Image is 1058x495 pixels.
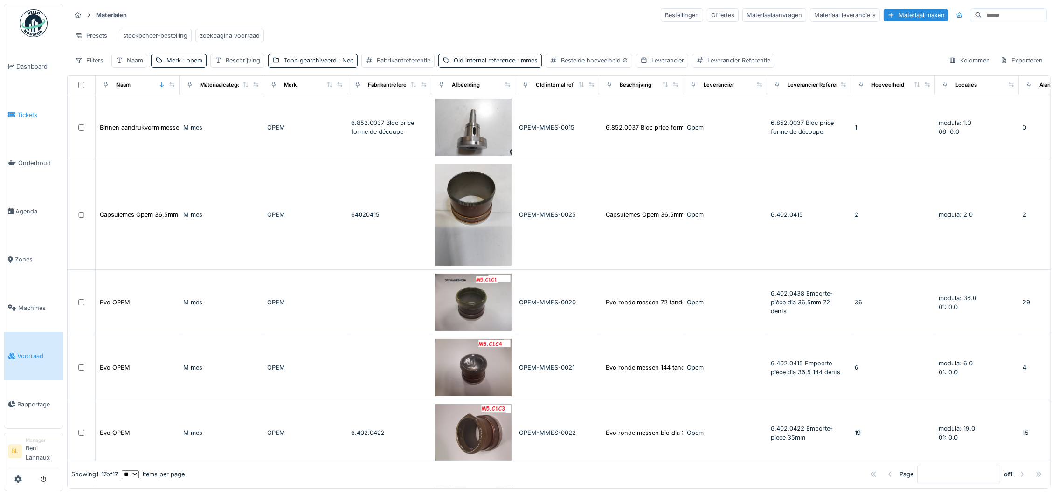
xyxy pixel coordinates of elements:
div: Beschrijving [226,56,260,65]
img: Badge_color-CXgf-gQk.svg [20,9,48,37]
img: Evo OPEM [435,404,512,461]
div: 36 [855,298,931,307]
div: OPEM [267,298,344,307]
span: 01: 0.0 [939,434,958,441]
div: OPEM-MMES-0015 [519,123,595,132]
div: 2 [855,210,931,219]
div: 19 [855,428,931,437]
span: modula: 1.0 [939,119,971,126]
span: 01: 0.0 [939,303,958,310]
div: Materiaalaanvragen [742,8,806,22]
span: : opem [181,57,202,64]
div: Leverancier [651,56,684,65]
a: Tickets [4,91,63,139]
div: Showing 1 - 17 of 17 [71,470,118,479]
span: Voorraad [17,351,59,360]
div: Leverancier [704,81,734,89]
img: Evo OPEM [435,274,512,331]
span: modula: 2.0 [939,211,973,218]
div: Fabrikantreferentie [377,56,430,65]
div: Hoeveelheid [871,81,904,89]
div: 1 [855,123,931,132]
span: Tickets [17,110,59,119]
div: Evo OPEM [100,298,130,307]
div: Page [899,470,913,479]
div: Old internal reference [454,56,538,65]
div: Materiaalcategorie [200,81,247,89]
span: 06: 0.0 [939,128,959,135]
div: OPEM [267,428,344,437]
div: Exporteren [996,54,1047,67]
div: OPEM [267,123,344,132]
div: Evo OPEM [100,363,130,372]
div: Naam [116,81,131,89]
a: Voorraad [4,332,63,380]
span: modula: 19.0 [939,425,975,432]
img: Evo OPEM [435,339,512,396]
img: Capsulemes Opem 36,5mm 144 dents [435,164,512,266]
div: Materiaal leveranciers [810,8,880,22]
li: BL [8,444,22,458]
span: Dashboard [16,62,59,71]
div: M mes [183,210,260,219]
div: OPEM-MMES-0025 [519,210,595,219]
div: Capsulemes Opem 36,5mm 144 dents [100,210,207,219]
div: Leverancier Referentie [788,81,846,89]
div: Fabrikantreferentie [368,81,416,89]
span: modula: 6.0 [939,360,973,367]
div: OPEM [267,210,344,219]
span: Opem [687,299,704,306]
div: Merk [284,81,297,89]
span: Agenda [15,207,59,216]
span: 6.852.0037 Bloc price forme de découpe [771,119,834,135]
div: zoekpagina voorraad [200,31,260,40]
span: Opem [687,211,704,218]
a: Agenda [4,187,63,236]
div: Evo OPEM [100,428,130,437]
div: Leverancier Referentie [707,56,770,65]
div: Capsulemes Opem 36,5mm 144 dents [606,210,713,219]
div: M mes [183,123,260,132]
span: modula: 36.0 [939,295,976,302]
span: 6.402.0415 Empoerte piéce dia 36,5 144 dents [771,360,840,376]
div: 6.852.0037 Bloc price forme de découpe [606,123,723,132]
div: Materiaal maken [884,9,948,21]
span: : Nee [337,57,353,64]
a: Zones [4,235,63,284]
span: 6.402.0422 Emporte-piece 35mm [771,425,833,441]
div: Presets [71,29,111,42]
div: Naam [127,56,143,65]
div: M mes [183,298,260,307]
div: Merk [166,56,202,65]
li: Beni Lannaux [26,437,59,466]
div: Filters [71,54,108,67]
div: OPEM [267,363,344,372]
div: Offertes [707,8,739,22]
div: Evo ronde messen 144 tanden Van OPEM OPEM [606,363,744,372]
strong: Materialen [92,11,131,20]
div: Binnen aandrukvorm messenblok [100,123,195,132]
a: Dashboard [4,42,63,91]
div: Old internal reference [536,81,592,89]
span: 01: 0.0 [939,369,958,376]
img: Binnen aandrukvorm messenblok [435,99,512,156]
div: OPEM-MMES-0021 [519,363,595,372]
span: Machines [18,303,59,312]
a: Onderhoud [4,139,63,187]
span: Opem [687,364,704,371]
div: OPEM-MMES-0020 [519,298,595,307]
div: Bestelde hoeveelheid [561,56,628,65]
div: 6.402.0422 [351,428,428,437]
div: Afbeelding [452,81,480,89]
strong: of 1 [1004,470,1013,479]
span: Onderhoud [18,158,59,167]
div: items per page [122,470,185,479]
span: Opem [687,429,704,436]
div: Bestellingen [661,8,703,22]
div: 6.852.0037 Bloc price forme de découpe [351,118,428,136]
span: 6.402.0438 Emporte-pièce dia 36,5mm 72 dents [771,290,833,315]
div: OPEM-MMES-0022 [519,428,595,437]
span: Opem [687,124,704,131]
div: stockbeheer-bestelling [123,31,187,40]
a: Machines [4,284,63,332]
